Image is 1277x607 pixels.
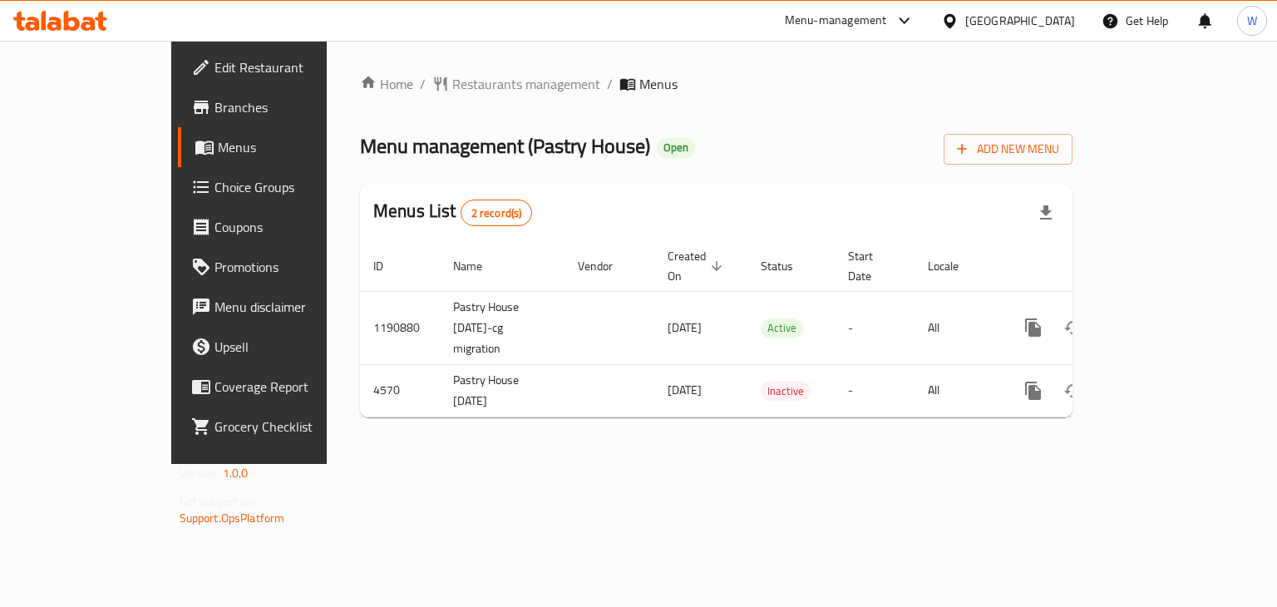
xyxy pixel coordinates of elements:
[668,246,727,286] span: Created On
[1053,371,1093,411] button: Change Status
[915,291,1000,364] td: All
[848,246,895,286] span: Start Date
[373,199,532,226] h2: Menus List
[453,256,504,276] span: Name
[440,291,565,364] td: Pastry House [DATE]-cg migration
[452,74,600,94] span: Restaurants management
[835,291,915,364] td: -
[178,407,385,447] a: Grocery Checklist
[420,74,426,94] li: /
[1247,12,1257,30] span: W
[928,256,980,276] span: Locale
[668,379,702,401] span: [DATE]
[214,97,372,117] span: Branches
[373,256,405,276] span: ID
[178,327,385,367] a: Upsell
[178,247,385,287] a: Promotions
[360,127,650,165] span: Menu management ( Pastry House )
[214,257,372,277] span: Promotions
[214,337,372,357] span: Upsell
[178,167,385,207] a: Choice Groups
[1026,193,1066,233] div: Export file
[360,291,440,364] td: 1190880
[360,74,413,94] a: Home
[440,364,565,417] td: Pastry House [DATE]
[180,491,256,512] span: Get support on:
[657,138,695,158] div: Open
[360,74,1072,94] nav: breadcrumb
[761,382,811,401] span: Inactive
[214,217,372,237] span: Coupons
[915,364,1000,417] td: All
[944,134,1072,165] button: Add New Menu
[432,74,600,94] a: Restaurants management
[360,241,1186,417] table: enhanced table
[639,74,678,94] span: Menus
[461,200,533,226] div: Total records count
[1000,241,1186,292] th: Actions
[1053,308,1093,348] button: Change Status
[214,57,372,77] span: Edit Restaurant
[214,177,372,197] span: Choice Groups
[178,207,385,247] a: Coupons
[178,367,385,407] a: Coverage Report
[607,74,613,94] li: /
[214,297,372,317] span: Menu disclaimer
[178,287,385,327] a: Menu disclaimer
[223,462,249,484] span: 1.0.0
[214,417,372,437] span: Grocery Checklist
[657,141,695,155] span: Open
[668,317,702,338] span: [DATE]
[1013,371,1053,411] button: more
[835,364,915,417] td: -
[218,137,372,157] span: Menus
[1013,308,1053,348] button: more
[360,364,440,417] td: 4570
[214,377,372,397] span: Coverage Report
[178,127,385,167] a: Menus
[965,12,1075,30] div: [GEOGRAPHIC_DATA]
[957,139,1059,160] span: Add New Menu
[761,256,815,276] span: Status
[761,381,811,401] div: Inactive
[180,507,285,529] a: Support.OpsPlatform
[461,205,532,221] span: 2 record(s)
[761,318,803,338] span: Active
[178,87,385,127] a: Branches
[178,47,385,87] a: Edit Restaurant
[785,11,887,31] div: Menu-management
[180,462,220,484] span: Version:
[578,256,634,276] span: Vendor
